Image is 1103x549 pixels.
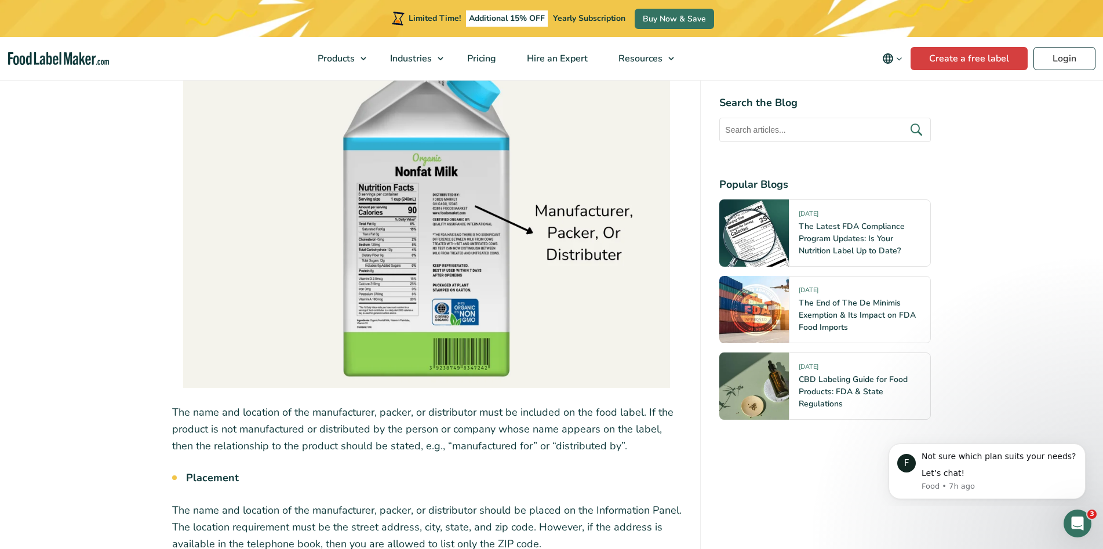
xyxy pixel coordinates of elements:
[719,95,931,111] h4: Search the Blog
[8,52,109,66] a: Food Label Maker homepage
[603,37,680,80] a: Resources
[464,52,497,65] span: Pricing
[799,286,818,299] span: [DATE]
[1087,510,1097,519] span: 3
[387,52,433,65] span: Industries
[512,37,600,80] a: Hire an Expert
[719,177,931,192] h4: Popular Blogs
[615,52,664,65] span: Resources
[409,13,461,24] span: Limited Time!
[553,13,625,24] span: Yearly Subscription
[799,221,905,256] a: The Latest FDA Compliance Program Updates: Is Your Nutrition Label Up to Date?
[183,23,670,388] img: The manufacturer, packer, or distributor name pointed out on the side of a milk carton.
[799,209,818,223] span: [DATE]
[172,404,682,454] p: The name and location of the manufacturer, packer, or distributor must be included on the food la...
[186,471,239,485] strong: Placement
[871,433,1103,506] iframe: Intercom notifications message
[719,118,931,142] input: Search articles...
[375,37,449,80] a: Industries
[303,37,372,80] a: Products
[1064,510,1091,537] iframe: Intercom live chat
[1033,47,1095,70] a: Login
[635,9,714,29] a: Buy Now & Save
[799,362,818,376] span: [DATE]
[452,37,509,80] a: Pricing
[523,52,589,65] span: Hire an Expert
[874,47,911,70] button: Change language
[799,374,908,409] a: CBD Labeling Guide for Food Products: FDA & State Regulations
[799,297,916,333] a: The End of The De Minimis Exemption & Its Impact on FDA Food Imports
[911,47,1028,70] a: Create a free label
[466,10,548,27] span: Additional 15% OFF
[314,52,356,65] span: Products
